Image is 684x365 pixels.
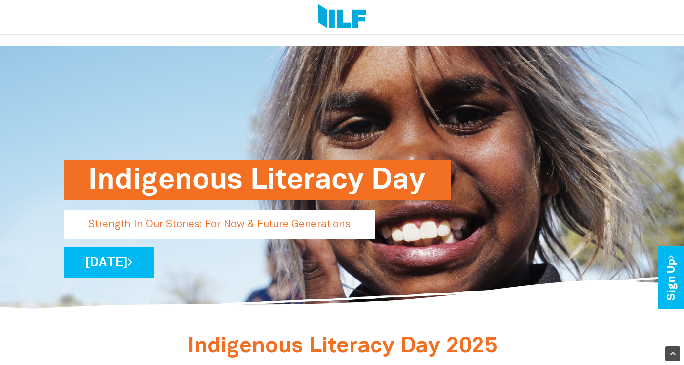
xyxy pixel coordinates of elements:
[187,337,497,357] span: Indigenous Literacy Day 2025
[88,160,426,200] h1: Indigenous Literacy Day
[64,210,375,239] p: Strength In Our Stories: For Now & Future Generations
[665,346,680,361] div: Scroll Back to Top
[318,4,366,30] img: Logo
[64,247,154,278] a: [DATE]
